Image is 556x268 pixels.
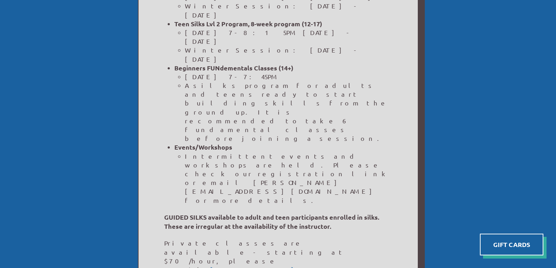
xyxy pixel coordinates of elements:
[185,46,392,63] li: Winter Session: [DATE] - [DATE]
[185,152,392,205] li: Intermittent events and workshops are held. Please check our registration link or email [PERSON_N...
[174,64,293,72] strong: Beginners FUNdementals Classes (14+)
[174,20,322,28] b: Teen Silks Lvl 2 Program, 8-week program (12-17)
[185,1,392,19] li: Winter Session: [DATE] - [DATE]
[185,28,392,46] li: [DATE] 7-8:15PM [DATE] - [DATE]
[164,213,379,230] strong: GUIDED SILKS available to adult and teen participants enrolled in silks. These are irregular at t...
[174,143,232,151] strong: Events/Workshops
[185,81,392,143] li: A silks program for adults and teens ready to start building skills from the ground up. It is rec...
[185,72,392,81] li: [DATE] 7-7:45PM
